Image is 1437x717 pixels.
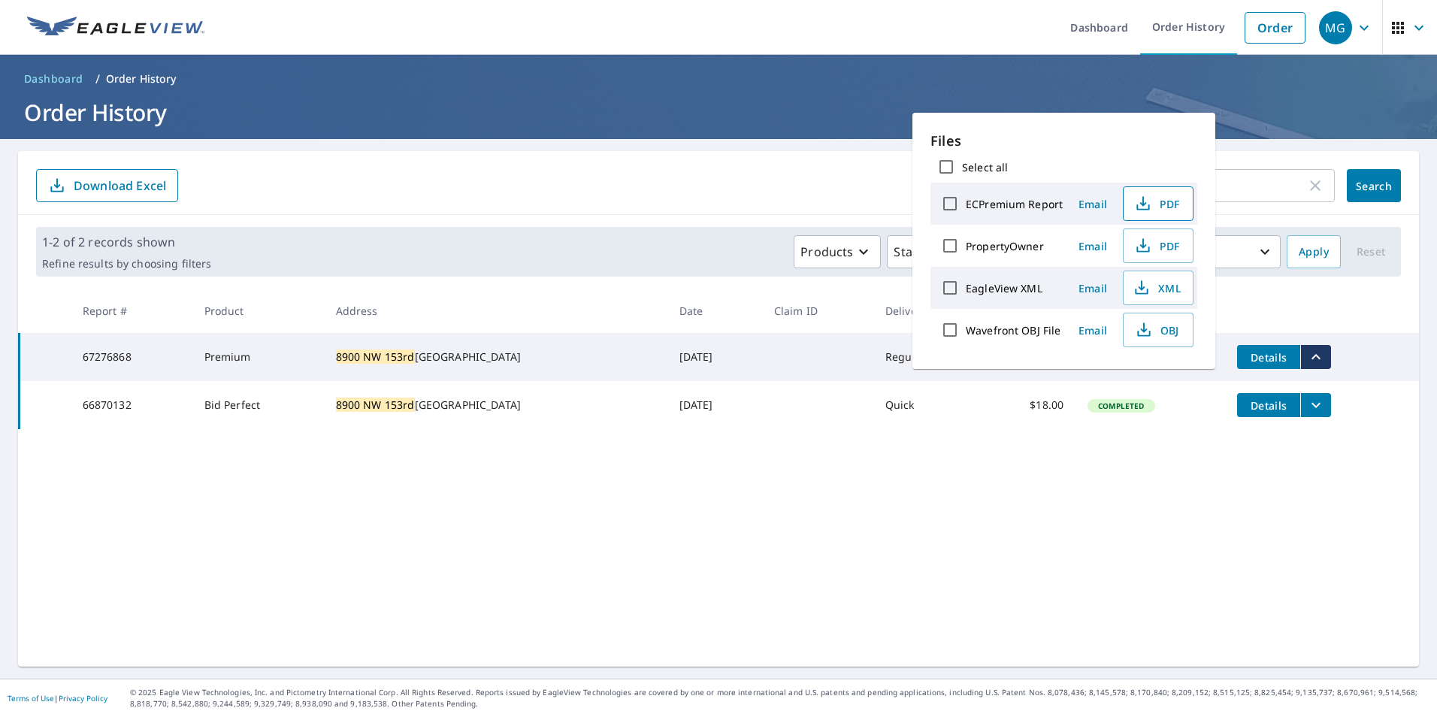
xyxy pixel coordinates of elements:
[1075,239,1111,253] span: Email
[1069,319,1117,342] button: Email
[794,235,881,268] button: Products
[1133,321,1181,339] span: OBJ
[336,349,415,364] mark: 8900 NW 153rd
[1245,12,1305,44] a: Order
[667,333,762,381] td: [DATE]
[71,289,192,333] th: Report #
[42,233,211,251] p: 1-2 of 2 records shown
[336,398,655,413] div: [GEOGRAPHIC_DATA]
[71,333,192,381] td: 67276868
[192,381,324,429] td: Bid Perfect
[1299,243,1329,262] span: Apply
[1069,234,1117,258] button: Email
[71,381,192,429] td: 66870132
[930,131,1197,151] p: Files
[324,289,667,333] th: Address
[8,694,107,703] p: |
[981,381,1075,429] td: $18.00
[762,289,873,333] th: Claim ID
[336,349,655,365] div: [GEOGRAPHIC_DATA]
[1237,345,1300,369] button: detailsBtn-67276868
[1237,393,1300,417] button: detailsBtn-66870132
[894,243,930,261] p: Status
[966,281,1042,295] label: EagleView XML
[1246,398,1291,413] span: Details
[1123,228,1193,263] button: PDF
[18,97,1419,128] h1: Order History
[873,333,981,381] td: Regular
[1123,313,1193,347] button: OBJ
[1089,401,1153,411] span: Completed
[130,687,1429,709] p: © 2025 Eagle View Technologies, Inc. and Pictometry International Corp. All Rights Reserved. Repo...
[887,235,958,268] button: Status
[95,70,100,88] li: /
[873,289,981,333] th: Delivery
[1359,179,1389,193] span: Search
[966,239,1044,253] label: PropertyOwner
[18,67,1419,91] nav: breadcrumb
[74,177,166,194] p: Download Excel
[1123,186,1193,221] button: PDF
[1319,11,1352,44] div: MG
[667,381,762,429] td: [DATE]
[966,197,1063,211] label: ECPremium Report
[1123,271,1193,305] button: XML
[8,693,54,703] a: Terms of Use
[1287,235,1341,268] button: Apply
[1133,237,1181,255] span: PDF
[1075,197,1111,211] span: Email
[59,693,107,703] a: Privacy Policy
[24,71,83,86] span: Dashboard
[1347,169,1401,202] button: Search
[27,17,204,39] img: EV Logo
[962,160,1008,174] label: Select all
[800,243,853,261] p: Products
[192,333,324,381] td: Premium
[1075,281,1111,295] span: Email
[192,289,324,333] th: Product
[1300,345,1331,369] button: filesDropdownBtn-67276868
[1133,195,1181,213] span: PDF
[1300,393,1331,417] button: filesDropdownBtn-66870132
[106,71,177,86] p: Order History
[966,323,1060,337] label: Wavefront OBJ File
[1133,279,1181,297] span: XML
[1069,277,1117,300] button: Email
[1075,323,1111,337] span: Email
[42,257,211,271] p: Refine results by choosing filters
[1246,350,1291,365] span: Details
[18,67,89,91] a: Dashboard
[1069,192,1117,216] button: Email
[873,381,981,429] td: Quick
[336,398,415,412] mark: 8900 NW 153rd
[667,289,762,333] th: Date
[36,169,178,202] button: Download Excel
